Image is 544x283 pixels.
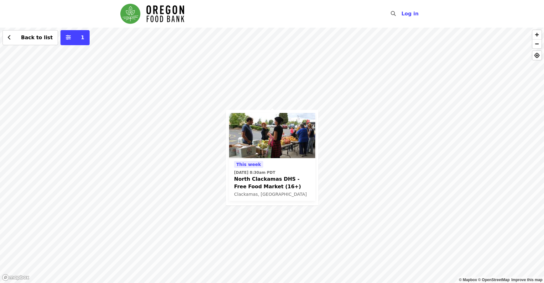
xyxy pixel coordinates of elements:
[3,30,58,45] button: Back to list
[511,278,542,282] a: Map feedback
[234,170,275,175] time: [DATE] 8:30am PDT
[459,278,477,282] a: Mapbox
[2,274,29,281] a: Mapbox logo
[401,11,419,17] span: Log in
[229,113,315,158] img: North Clackamas DHS - Free Food Market (16+) organized by Oregon Food Bank
[229,113,315,201] a: See details for "North Clackamas DHS - Free Food Market (16+)"
[21,35,53,40] span: Back to list
[120,4,184,24] img: Oregon Food Bank - Home
[8,35,11,40] i: chevron-left icon
[478,278,510,282] a: OpenStreetMap
[60,30,90,45] button: More filters (1 selected)
[400,6,405,21] input: Search
[236,162,261,167] span: This week
[234,192,310,197] div: Clackamas, [GEOGRAPHIC_DATA]
[81,35,84,40] span: 1
[66,35,71,40] i: sliders-h icon
[532,39,541,48] button: Zoom Out
[391,11,396,17] i: search icon
[396,8,424,20] button: Log in
[532,51,541,60] button: Find My Location
[234,175,310,190] span: North Clackamas DHS - Free Food Market (16+)
[532,30,541,39] button: Zoom In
